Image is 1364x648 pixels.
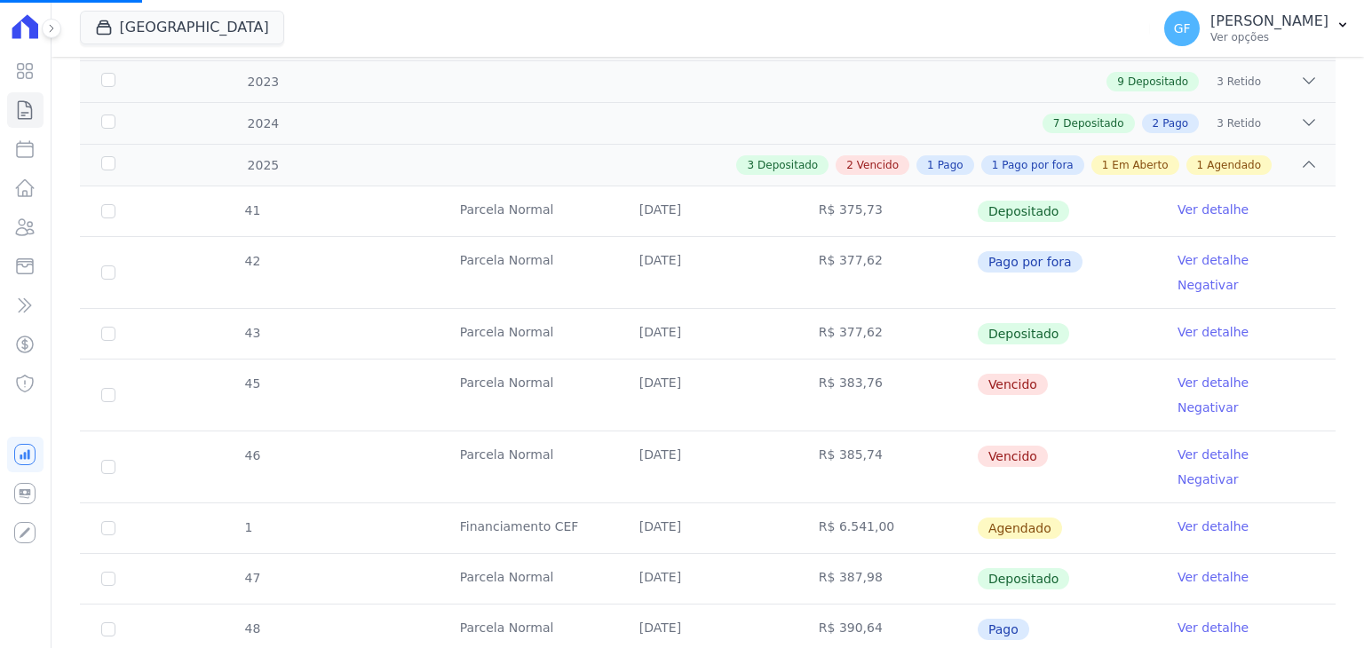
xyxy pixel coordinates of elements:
input: Só é possível selecionar pagamentos em aberto [101,204,115,218]
span: Depositado [1063,115,1123,131]
span: 45 [243,376,261,391]
input: Só é possível selecionar pagamentos em aberto [101,572,115,586]
input: Só é possível selecionar pagamentos em aberto [101,622,115,636]
span: 9 [1117,74,1124,90]
span: Vencido [857,157,899,173]
span: 47 [243,571,261,585]
span: Retido [1227,115,1261,131]
td: R$ 375,73 [797,186,977,236]
td: [DATE] [618,431,797,502]
span: 48 [243,621,261,636]
span: Depositado [757,157,818,173]
td: [DATE] [618,554,797,604]
span: Agendado [1207,157,1261,173]
a: Ver detalhe [1178,323,1249,341]
span: Depositado [978,201,1070,222]
span: 1 [243,520,253,534]
a: Ver detalhe [1178,568,1249,586]
td: Financiamento CEF [439,503,618,553]
td: Parcela Normal [439,237,618,308]
span: Pago [1162,115,1188,131]
input: default [101,388,115,402]
td: Parcela Normal [439,186,618,236]
td: R$ 387,98 [797,554,977,604]
span: 3 [1217,74,1224,90]
span: 46 [243,448,261,462]
td: R$ 385,74 [797,431,977,502]
span: 2 [1153,115,1160,131]
a: Negativar [1178,472,1239,486]
span: 2 [846,157,853,173]
input: Só é possível selecionar pagamentos em aberto [101,327,115,341]
span: Vencido [978,374,1048,395]
td: [DATE] [618,186,797,236]
td: R$ 377,62 [797,309,977,359]
span: Vencido [978,446,1048,467]
td: Parcela Normal [439,309,618,359]
td: R$ 6.541,00 [797,503,977,553]
span: Agendado [978,518,1062,539]
p: [PERSON_NAME] [1210,12,1328,30]
span: 42 [243,254,261,268]
a: Negativar [1178,278,1239,292]
span: 41 [243,203,261,217]
span: 3 [747,157,754,173]
span: Em Aberto [1112,157,1168,173]
span: Pago [978,619,1029,640]
button: [GEOGRAPHIC_DATA] [80,11,284,44]
span: Pago [938,157,964,173]
input: default [101,460,115,474]
span: Depositado [978,568,1070,589]
span: 3 [1217,115,1224,131]
p: Ver opções [1210,30,1328,44]
td: [DATE] [618,237,797,308]
td: [DATE] [618,360,797,431]
span: 1 [992,157,999,173]
a: Ver detalhe [1178,251,1249,269]
span: 1 [1102,157,1109,173]
td: R$ 383,76 [797,360,977,431]
span: 1 [1197,157,1204,173]
a: Negativar [1178,400,1239,415]
a: Ver detalhe [1178,619,1249,636]
input: default [101,521,115,535]
span: Depositado [1128,74,1188,90]
td: Parcela Normal [439,554,618,604]
span: 1 [927,157,934,173]
td: R$ 377,62 [797,237,977,308]
td: [DATE] [618,309,797,359]
button: GF [PERSON_NAME] Ver opções [1150,4,1364,53]
td: Parcela Normal [439,431,618,502]
input: Só é possível selecionar pagamentos em aberto [101,265,115,280]
a: Ver detalhe [1178,201,1249,218]
a: Ver detalhe [1178,374,1249,391]
span: 43 [243,326,261,340]
span: Retido [1227,74,1261,90]
a: Ver detalhe [1178,518,1249,535]
span: 7 [1053,115,1060,131]
a: Ver detalhe [1178,446,1249,463]
span: Pago por fora [1002,157,1073,173]
span: Depositado [978,323,1070,344]
td: Parcela Normal [439,360,618,431]
span: GF [1174,22,1191,35]
td: [DATE] [618,503,797,553]
span: Pago por fora [978,251,1082,273]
